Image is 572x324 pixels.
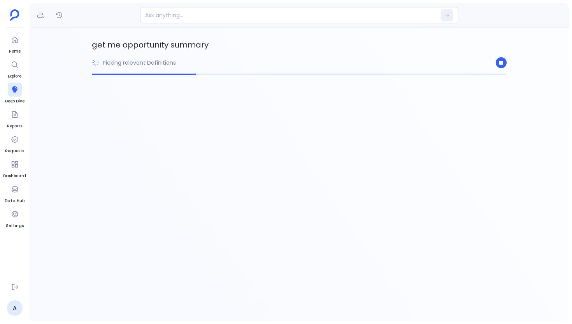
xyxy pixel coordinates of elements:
span: Requests [5,148,24,154]
button: History [53,9,65,21]
span: Data Hub [5,198,25,204]
a: Settings [6,207,24,229]
img: loading [92,59,100,67]
a: Explore [8,58,22,79]
a: Dashboard [3,157,26,179]
span: Deep Dive [5,98,25,104]
a: Deep Dive [5,83,25,104]
a: Reports [7,107,22,129]
span: Home [8,48,22,55]
span: Explore [8,73,22,79]
a: Data Hub [5,182,25,204]
p: Picking relevant Definitions [103,59,176,67]
a: Home [8,33,22,55]
span: Reports [7,123,22,129]
span: Settings [6,223,24,229]
span: Dashboard [3,173,26,179]
a: A [7,300,23,316]
img: petavue logo [10,9,19,21]
button: Definitions [34,9,47,21]
span: get me opportunity summary [92,39,209,50]
a: Requests [5,132,24,154]
button: Stop Generation [496,57,507,68]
